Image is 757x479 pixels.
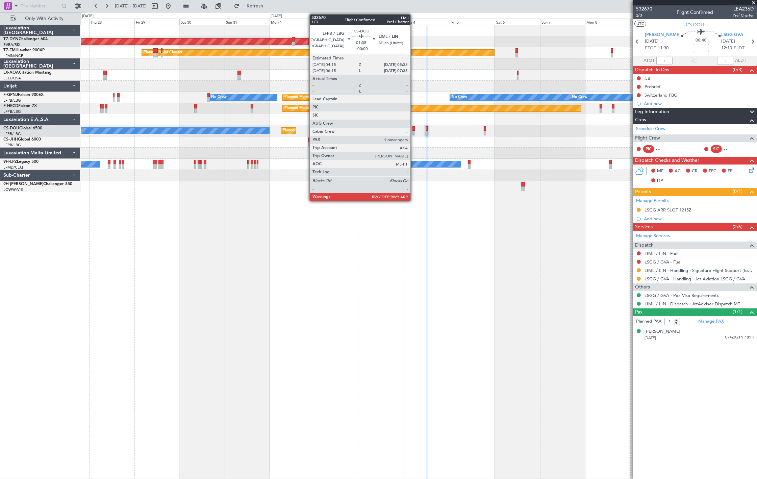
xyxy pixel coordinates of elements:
span: Flight Crew [635,134,660,142]
span: LEA236D [733,5,754,12]
div: No Crew [452,92,467,102]
a: LELL/QSA [3,76,21,81]
span: Dispatch To-Dos [635,66,669,74]
a: Manage Permits [636,198,669,204]
a: LFPB/LBG [3,131,21,136]
span: LSGG GVA [721,32,743,39]
span: Pref Charter [733,12,754,18]
div: Sat 6 [495,19,540,25]
a: T7-DYNChallenger 604 [3,37,48,41]
div: SIC [711,145,722,153]
span: 2/3 [636,12,652,18]
span: T7-EMI [3,48,17,52]
span: [DATE] [645,38,659,45]
span: Permits [635,188,651,196]
span: ETOT [645,45,656,52]
a: LFMD/CEQ [3,165,23,170]
span: 9H-[PERSON_NAME] [3,182,43,186]
span: Refresh [241,4,269,8]
span: (1/1) [733,308,742,315]
a: LIML / LIN - Dispatch - JetAdvisor Dispatch MT [645,301,740,307]
a: LFPB/LBG [3,143,21,148]
a: LSGG / GVA - Pax Visa Requirements [645,293,719,298]
span: Others [635,283,650,291]
div: Fri 5 [450,19,495,25]
div: Prebrief [645,84,660,90]
a: 9H-[PERSON_NAME]Challenger 850 [3,182,72,186]
span: CS-DOU [3,126,19,130]
div: Flight Confirmed [677,9,713,16]
div: Mon 8 [585,19,630,25]
a: LOWW/VIE [3,187,23,192]
span: DP [657,178,663,184]
span: AC [675,168,681,175]
div: No Crew [572,92,587,102]
div: CB [645,75,650,81]
span: [PERSON_NAME] [645,32,681,39]
a: EVRA/RIX [3,42,20,47]
span: Dispatch Checks and Weather [635,157,699,165]
div: Add new [644,101,754,106]
div: Planned Maint [GEOGRAPHIC_DATA] ([GEOGRAPHIC_DATA]) [283,126,389,136]
a: LX-AOACitation Mustang [3,71,52,75]
div: Sun 31 [225,19,270,25]
span: CR [692,168,698,175]
button: Only With Activity [7,13,73,24]
label: Planned PAX [636,318,661,325]
a: LSGG / GVA - Fuel [645,259,681,265]
span: F-GPNJ [3,93,18,97]
span: Services [635,223,653,231]
div: Planned Maint Chester [144,48,182,58]
div: [DATE] [82,14,94,19]
span: 00:40 [696,37,706,44]
span: [DATE] [645,335,656,341]
a: CS-DOUGlobal 6500 [3,126,42,130]
span: 12:10 [721,45,732,52]
input: --:-- [656,57,673,65]
a: F-HECDFalcon 7X [3,104,37,108]
span: T7-DYN [3,37,19,41]
span: [DATE] - [DATE] [115,3,147,9]
div: - - [724,146,739,152]
div: Mon 1 [270,19,314,25]
span: ELDT [734,45,745,52]
span: FP [728,168,733,175]
a: LFPB/LBG [3,98,21,103]
span: 11:30 [658,45,668,52]
div: Thu 28 [89,19,134,25]
div: Thu 4 [405,19,450,25]
div: Fri 29 [134,19,179,25]
div: Sun 7 [540,19,585,25]
div: [PERSON_NAME] [645,328,680,335]
span: FFC [709,168,716,175]
button: UTC [634,21,646,27]
div: Tue 9 [630,19,675,25]
span: 9H-LPZ [3,160,17,164]
div: Planned Maint [GEOGRAPHIC_DATA] ([GEOGRAPHIC_DATA]) [284,103,391,114]
button: Refresh [231,1,271,11]
span: CS-DOU [686,21,704,28]
span: Pax [635,308,642,316]
span: LX-AOA [3,71,19,75]
span: Leg Information [635,108,669,116]
div: [DATE] [271,14,282,19]
span: ATOT [644,57,655,64]
span: MF [657,168,663,175]
div: No Crew [211,92,227,102]
input: Trip Number [21,1,59,11]
div: LSGG ARR SLOT 1215Z [645,207,691,213]
a: LFPB/LBG [3,109,21,114]
div: PIC [643,145,654,153]
a: LFMN/NCE [3,53,23,58]
span: Crew [635,116,647,124]
span: C74ZX21NP (PP) [725,335,754,341]
span: 532670 [636,5,652,12]
a: Manage PAX [698,318,724,325]
a: LIML / LIN - Handling - Signature Flight Support (formely Prime Avn) LIML / LIN [645,268,754,273]
a: Manage Services [636,233,670,239]
div: No Crew [395,159,411,169]
span: (0/3) [733,66,742,73]
span: (2/6) [733,223,742,230]
span: Only With Activity [18,16,71,21]
a: T7-EMIHawker 900XP [3,48,45,52]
